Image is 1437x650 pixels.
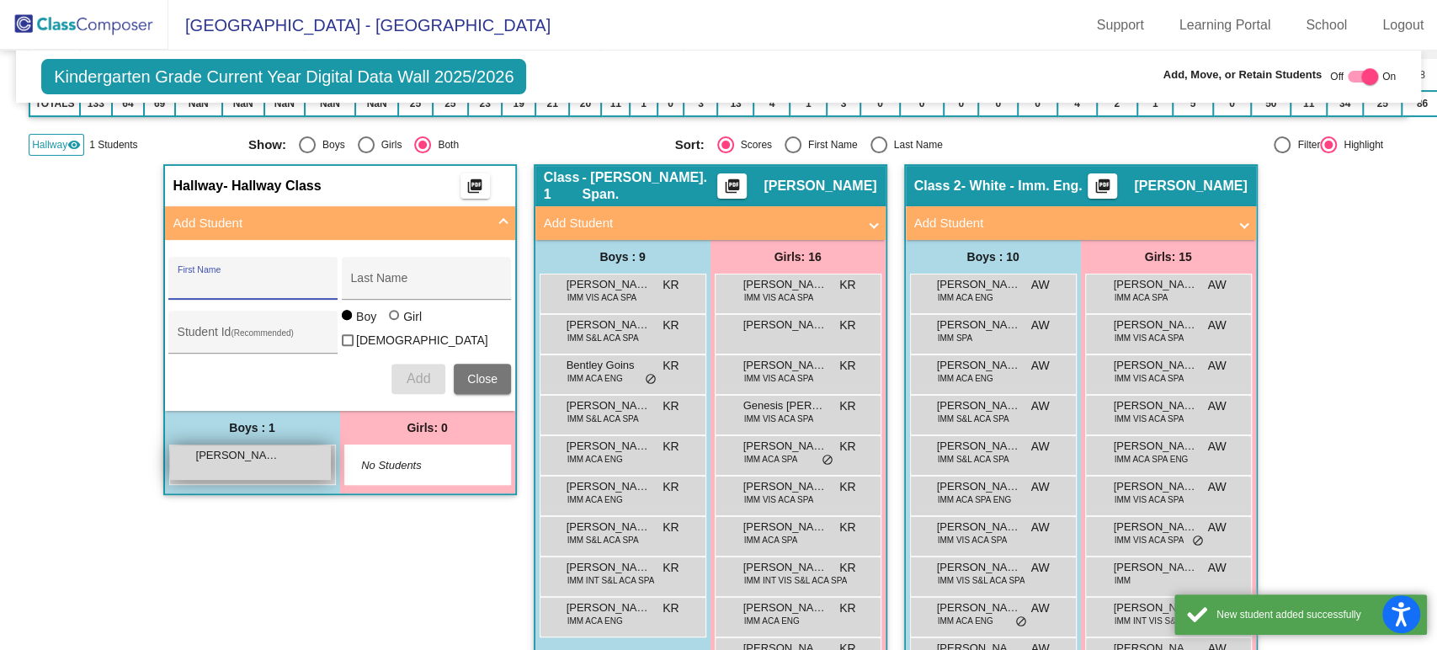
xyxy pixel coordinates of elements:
button: Print Students Details [717,173,747,199]
span: AW [1207,559,1226,577]
span: Add, Move, or Retain Students [1163,67,1323,83]
td: NaN [264,91,305,116]
mat-panel-title: Add Student [544,214,857,233]
span: IMM ACA SPA ENG [938,493,1012,506]
div: Add Student [165,240,515,411]
span: IMM ACA ENG [938,291,993,304]
span: IMM ACA ENG [567,493,623,506]
span: AW [1030,478,1049,496]
td: 11 [601,91,630,116]
td: 13 [717,91,753,116]
span: [PERSON_NAME] [743,317,828,333]
span: AW [1030,357,1049,375]
span: IMM S&L ACA SPA [567,534,639,546]
td: 0 [944,91,979,116]
mat-expansion-panel-header: Add Student [165,206,515,240]
span: Hallway [173,178,224,194]
td: 4 [1057,91,1096,116]
span: [DEMOGRAPHIC_DATA] [356,330,488,350]
span: do_not_disturb_alt [1015,615,1027,629]
span: [PERSON_NAME] [1134,178,1247,194]
td: 1 [1137,91,1173,116]
td: 34 [1327,91,1363,116]
span: [PERSON_NAME] [PERSON_NAME] [743,599,828,616]
a: Support [1083,12,1158,39]
span: - [PERSON_NAME]. Span. [582,169,717,203]
span: 1 Students [89,137,137,152]
span: AW [1207,519,1226,536]
span: KR [839,357,855,375]
span: [PERSON_NAME] Sales-[PERSON_NAME] [1114,276,1198,293]
span: IMM S&L ACA SPA [567,332,639,344]
td: 25 [398,91,432,116]
div: Girls: 15 [1081,240,1256,274]
div: Boys [316,137,345,152]
mat-expansion-panel-header: Add Student [906,206,1256,240]
td: 3 [684,91,717,116]
span: IMM INT VIS S&L ACA SPA [744,574,848,587]
div: Scores [734,137,772,152]
span: IMM ACA SPA [1115,291,1168,304]
div: Girls: 0 [340,411,515,445]
td: NaN [222,91,264,116]
a: Logout [1369,12,1437,39]
span: [GEOGRAPHIC_DATA] - [GEOGRAPHIC_DATA] [168,12,551,39]
span: [PERSON_NAME] [1114,317,1198,333]
span: Kindergarten Grade Current Year Digital Data Wall 2025/2026 [41,59,526,94]
span: [PERSON_NAME] [567,438,651,455]
button: Print Students Details [1088,173,1117,199]
span: IMM ACA SPA [744,534,798,546]
span: [PERSON_NAME] [567,559,651,576]
span: IMM VIS ACA SPA [1115,534,1184,546]
span: [PERSON_NAME] [743,438,828,455]
span: IMM VIS ACA SPA [744,372,814,385]
div: Boys : 1 [165,411,340,445]
span: [PERSON_NAME] [PERSON_NAME] [937,519,1021,535]
span: [PERSON_NAME] [937,478,1021,495]
td: 0 [657,91,684,116]
span: [PERSON_NAME] [937,276,1021,293]
input: Last Name [351,278,503,291]
span: AW [1207,438,1226,456]
span: Class 2 [914,178,961,194]
span: [PERSON_NAME] [743,559,828,576]
span: Genesis [PERSON_NAME] [743,397,828,414]
td: 64 [112,91,145,116]
span: [PERSON_NAME] [567,599,651,616]
span: AW [1030,438,1049,456]
span: KR [839,559,855,577]
span: KR [663,438,679,456]
span: [PERSON_NAME] [937,599,1021,616]
span: - Hallway Class [223,178,322,194]
span: IMM VIS ACA SPA [744,413,814,425]
span: KR [839,519,855,536]
td: 21 [535,91,569,116]
div: Highlight [1337,137,1383,152]
span: AW [1207,317,1226,334]
mat-radio-group: Select an option [248,136,663,153]
span: AW [1030,276,1049,294]
span: AW [1030,317,1049,334]
div: New student added successfully [1216,607,1414,622]
span: [PERSON_NAME] [1114,397,1198,414]
td: 0 [860,91,901,116]
td: 1 [630,91,657,116]
span: [PERSON_NAME] [764,178,876,194]
span: No Students [361,457,466,474]
div: Boys : 10 [906,240,1081,274]
td: 25 [433,91,468,116]
td: 0 [900,91,944,116]
span: [PERSON_NAME] [1114,357,1198,374]
span: [PERSON_NAME] [743,357,828,374]
span: IMM ACA SPA ENG [1115,453,1189,466]
td: 133 [80,91,111,116]
mat-radio-group: Select an option [675,136,1089,153]
div: Girl [402,308,422,325]
span: KR [839,599,855,617]
td: 69 [144,91,175,116]
span: Close [467,372,498,386]
span: - White - Imm. Eng. [961,178,1083,194]
span: KR [663,397,679,415]
span: [PERSON_NAME]-De [PERSON_NAME] [567,397,651,414]
span: [PERSON_NAME] [937,559,1021,576]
